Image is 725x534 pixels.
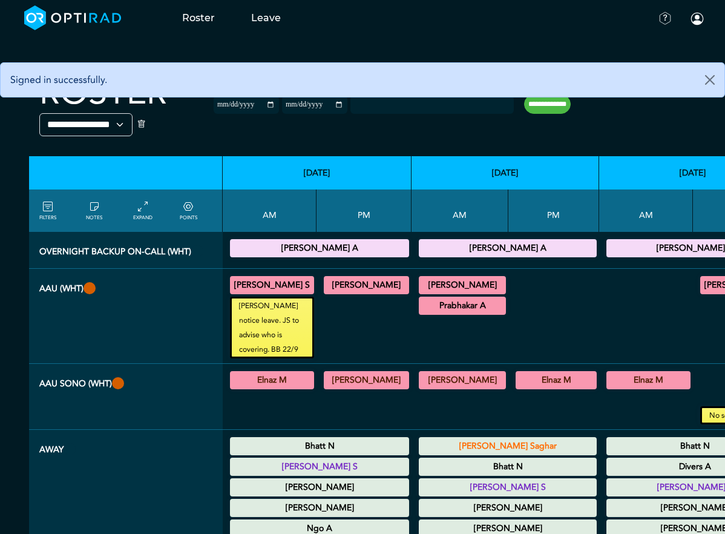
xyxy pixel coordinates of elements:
img: brand-opti-rad-logos-blue-and-white-d2f68631ba2948856bd03f2d395fb146ddc8fb01b4b6e9315ea85fa773367... [24,5,122,30]
div: Annual Leave 00:00 - 23:59 [230,499,409,517]
th: [DATE] [412,156,599,190]
div: Overnight backup on-call 18:30 - 08:30 [230,239,409,257]
summary: Elnaz M [608,373,689,387]
th: Overnight backup on-call (WHT) [29,232,223,269]
div: General US 13:30 - 18:30 [516,371,597,389]
div: Maternity Leave 00:00 - 23:59 [419,499,597,517]
div: CT Trauma & Urgent/MRI Trauma & Urgent 08:30 - 13:30 [230,276,314,294]
summary: [PERSON_NAME] [326,278,407,292]
summary: [PERSON_NAME] [421,373,504,387]
a: collapse/expand expected points [180,200,197,222]
summary: [PERSON_NAME] A [421,241,595,255]
div: CT Trauma & Urgent/MRI Trauma & Urgent 08:30 - 13:30 [419,297,506,315]
th: PM [317,190,412,232]
th: AAU Sono (WHT) [29,364,223,430]
div: CT Trauma & Urgent/MRI Trauma & Urgent 13:30 - 18:30 [324,276,409,294]
div: Sick Leave 00:00 - 23:59 [419,458,597,476]
a: collapse/expand entries [133,200,153,222]
div: Overnight backup on-call 18:30 - 08:30 [419,239,597,257]
summary: Bhatt N [421,460,595,474]
summary: [PERSON_NAME] [232,501,407,515]
a: FILTERS [39,200,56,222]
input: null [352,97,412,108]
div: General US 08:30 - 13:00 [230,371,314,389]
summary: [PERSON_NAME] S [232,460,407,474]
th: PM [508,190,599,232]
div: Study Leave 00:00 - 23:59 [419,478,597,496]
th: [DATE] [223,156,412,190]
summary: Elnaz M [517,373,595,387]
summary: Bhatt N [232,439,407,453]
summary: [PERSON_NAME] Saghar [421,439,595,453]
summary: [PERSON_NAME] [232,480,407,495]
small: [PERSON_NAME] notice leave. JS to advise who is covering. BB 22/9 [232,298,312,357]
summary: [PERSON_NAME] A [232,241,407,255]
summary: [PERSON_NAME] S [421,480,595,495]
div: General US 08:30 - 13:00 [419,371,506,389]
summary: [PERSON_NAME] [421,278,504,292]
div: Study Leave 00:00 - 23:59 [230,458,409,476]
summary: [PERSON_NAME] [421,501,595,515]
div: Study Leave 00:00 - 23:59 [419,437,597,455]
div: CT Trauma & Urgent/MRI Trauma & Urgent 08:30 - 13:30 [419,276,506,294]
summary: [PERSON_NAME] [326,373,407,387]
a: show/hide notes [86,200,102,222]
div: General US 13:30 - 18:30 [324,371,409,389]
div: Sick Leave 00:00 - 23:59 [230,437,409,455]
th: AM [412,190,508,232]
div: General US 08:30 - 13:00 [606,371,691,389]
th: AAU (WHT) [29,269,223,364]
div: Maternity Leave 00:00 - 23:59 [230,478,409,496]
th: AM [223,190,317,232]
button: Close [695,63,724,97]
th: AM [599,190,693,232]
summary: [PERSON_NAME] S [232,278,312,292]
summary: Elnaz M [232,373,312,387]
summary: Prabhakar A [421,298,504,313]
